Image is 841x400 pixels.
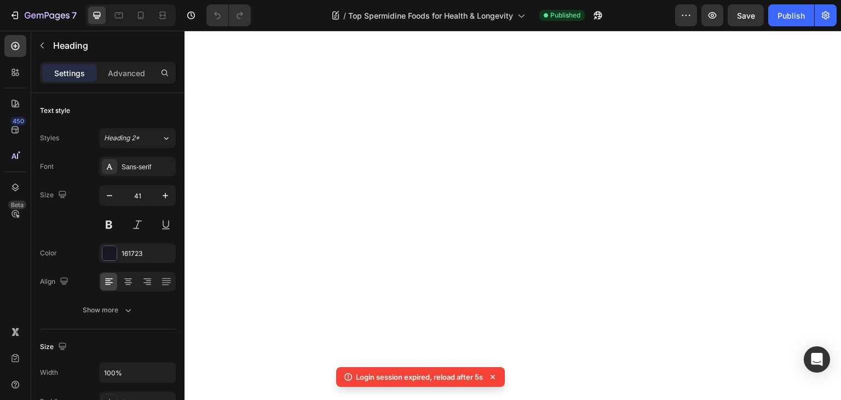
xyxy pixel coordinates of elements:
[777,10,805,21] div: Publish
[804,346,830,373] div: Open Intercom Messenger
[8,201,26,209] div: Beta
[4,4,82,26] button: 7
[40,300,176,320] button: Show more
[53,39,171,52] p: Heading
[40,106,70,116] div: Text style
[737,11,755,20] span: Save
[100,363,175,382] input: Auto
[122,249,173,259] div: 161723
[40,188,69,203] div: Size
[185,31,841,400] iframe: Design area
[83,305,134,316] div: Show more
[728,4,764,26] button: Save
[343,10,346,21] span: /
[72,9,77,22] p: 7
[54,67,85,79] p: Settings
[356,372,483,382] p: Login session expired, reload after 5s
[348,10,513,21] span: Top Spermidine Foods for Health & Longevity
[40,248,57,258] div: Color
[550,10,580,20] span: Published
[40,368,58,378] div: Width
[99,128,176,148] button: Heading 2*
[10,117,26,125] div: 450
[768,4,814,26] button: Publish
[122,162,173,172] div: Sans-serif
[108,67,145,79] p: Advanced
[40,340,69,355] div: Size
[40,275,71,289] div: Align
[104,133,140,143] span: Heading 2*
[40,162,54,172] div: Font
[206,4,251,26] div: Undo/Redo
[40,133,59,143] div: Styles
